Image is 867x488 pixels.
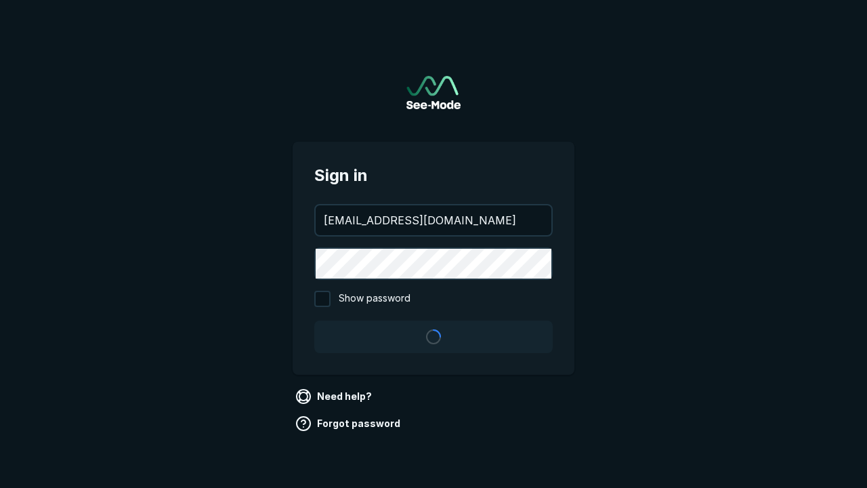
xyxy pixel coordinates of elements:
img: See-Mode Logo [406,76,461,109]
span: Sign in [314,163,553,188]
a: Go to sign in [406,76,461,109]
input: your@email.com [316,205,551,235]
span: Show password [339,291,410,307]
a: Forgot password [293,413,406,434]
a: Need help? [293,386,377,407]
